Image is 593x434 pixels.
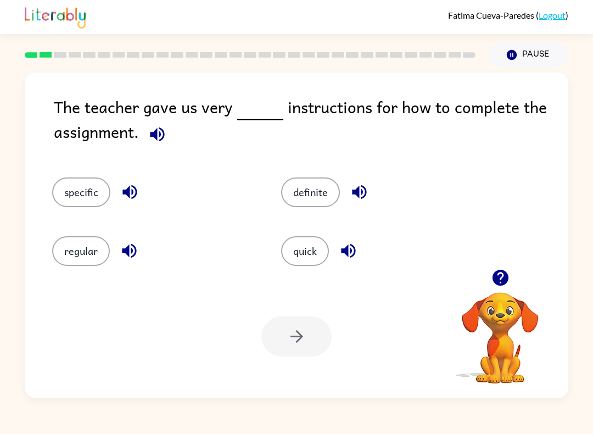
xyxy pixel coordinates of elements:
[539,10,566,20] a: Logout
[445,275,555,385] video: Your browser must support playing .mp4 files to use Literably. Please try using another browser.
[25,4,86,29] img: Literably
[281,177,340,207] button: definite
[448,10,568,20] div: ( )
[52,177,110,207] button: specific
[281,236,329,266] button: quick
[489,42,568,68] button: Pause
[54,94,568,155] div: The teacher gave us very instructions for how to complete the assignment.
[52,236,110,266] button: regular
[448,10,536,20] span: Fatima Cueva-Paredes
